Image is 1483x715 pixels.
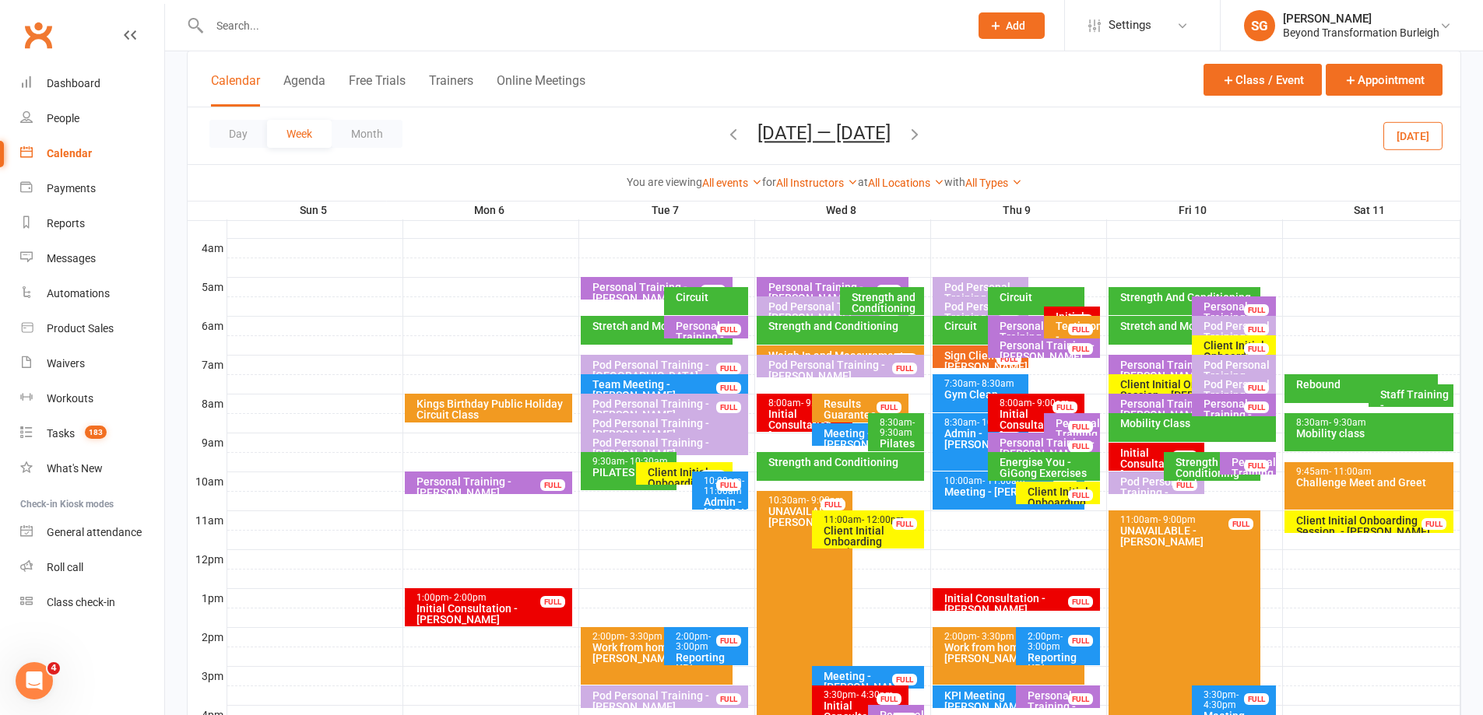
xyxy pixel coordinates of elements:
strong: with [944,176,965,188]
div: 1:00pm [416,593,569,603]
th: 12pm [188,549,227,569]
button: Class / Event [1204,64,1322,96]
div: FULL [892,353,917,365]
div: FULL [716,635,741,647]
div: Workouts [47,392,93,405]
button: [DATE] — [DATE] [757,122,891,144]
div: FULL [892,518,917,530]
span: - 4:30pm [1204,689,1239,710]
div: People [47,112,79,124]
div: Mobility Class [1119,418,1273,429]
a: People [20,101,164,136]
div: General attendance [47,526,142,538]
th: 5am [188,277,227,296]
div: Initial Consultation - [PERSON_NAME] [416,603,569,625]
div: Initial Consultation - [PERSON_NAME] [999,408,1081,441]
div: FULL [1053,401,1077,413]
th: Tue 7 [578,201,754,220]
div: FULL [1244,324,1269,335]
div: 2:00pm [944,632,1081,642]
div: Strength And Conditioning [1119,292,1257,303]
div: FULL [892,363,917,374]
span: 4 [47,662,60,675]
div: Personal Training - [PERSON_NAME] [999,340,1097,362]
div: Payments [47,182,96,195]
th: Mon 6 [402,201,578,220]
span: - 9:00am [801,398,838,408]
div: Admin - [PERSON_NAME] [944,428,1026,450]
div: Pod Personal Training - [PERSON_NAME][GEOGRAPHIC_DATA] [592,398,745,431]
iframe: Intercom live chat [16,662,53,699]
div: Personal Training - [PERSON_NAME] Rouge [1119,398,1257,420]
div: FULL [1068,596,1093,608]
a: Roll call [20,550,164,585]
div: Client Initial Onboarding Session. - [PERSON_NAME]... [823,525,921,569]
button: Calendar [211,73,260,107]
span: - 10:30am [625,456,668,467]
div: UNAVAILABLE - [PERSON_NAME] [768,506,850,527]
a: What's New [20,451,164,486]
span: - 11:00am [1329,466,1372,477]
th: 3pm [188,666,227,685]
div: Client Initial Onboarding Session. - [PERSON_NAME] [1203,340,1273,384]
div: FULL [877,401,901,413]
div: FULL [877,693,901,705]
span: Settings [1109,8,1151,43]
div: FULL [1244,382,1269,394]
div: Personal Training - [PERSON_NAME] [1119,359,1257,381]
div: FULL [716,693,741,705]
div: Pod Personal Training - [GEOGRAPHIC_DATA][PERSON_NAME] [592,359,745,392]
div: FULL [1228,518,1253,530]
div: Strength and Conditioning [768,321,921,331]
span: - 9:30am [880,417,915,438]
div: 11:00am [823,515,921,525]
a: Tasks 183 [20,416,164,451]
input: Search... [205,15,958,37]
div: 8:30am [1295,418,1451,428]
div: Stretch and Mobility [1119,321,1257,331]
div: Admin - [PERSON_NAME] [703,496,745,518]
div: FULL [821,499,845,510]
th: Fri 10 [1106,201,1282,220]
th: Sat 11 [1282,201,1460,220]
th: 11am [188,510,227,530]
div: Testimonial - [PERSON_NAME] [1055,321,1097,353]
div: Personal Training - [PERSON_NAME] [675,321,745,353]
div: 3:30pm [1203,690,1273,710]
div: Initial Consultation - [PERSON_NAME] [944,593,1097,615]
div: Client Initial Onboarding Session. - [PERSON_NAME] [1119,379,1257,401]
div: Strength and Conditioning (incl Rebounder) [1175,457,1257,500]
a: Workouts [20,381,164,416]
div: FULL [1172,479,1197,491]
span: - 11:00am [704,475,744,496]
div: FULL [1068,440,1093,452]
span: - 2:00pm [449,592,487,603]
div: Automations [47,287,110,300]
div: FULL [1068,324,1093,335]
div: Meeting - [PERSON_NAME] supps [823,428,905,461]
div: Client Initial Onboarding Session. - [PERSON_NAME] [647,467,729,510]
button: Online Meetings [497,73,585,107]
div: UNAVAILABLE - [PERSON_NAME] [1119,525,1257,547]
span: - 9:30am [1329,417,1366,428]
span: Add [1006,19,1025,32]
a: Reports [20,206,164,241]
span: - 9:00pm [807,495,844,506]
th: 7am [188,355,227,374]
div: Beyond Transformation Burleigh [1283,26,1439,40]
span: - 11:00am [982,475,1025,486]
div: FULL [1068,635,1093,647]
div: FULL [716,363,741,374]
a: All events [702,177,762,189]
div: Challenge Meet and Greet [1295,477,1451,488]
div: Personal Training - [PERSON_NAME] [416,476,569,498]
div: Pod Personal Training - [PERSON_NAME] [944,282,1026,314]
div: Personal Training - [PERSON_NAME] [768,282,905,303]
div: Results Guarantee Program Onboarding - Hamish Mont... [823,398,905,453]
div: 8:00am [768,398,850,408]
div: Energise You - GiGong Exercises [999,457,1097,478]
a: Waivers [20,346,164,381]
div: FULL [1244,304,1269,316]
div: FULL [1244,343,1269,355]
div: FULL [1068,693,1093,705]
